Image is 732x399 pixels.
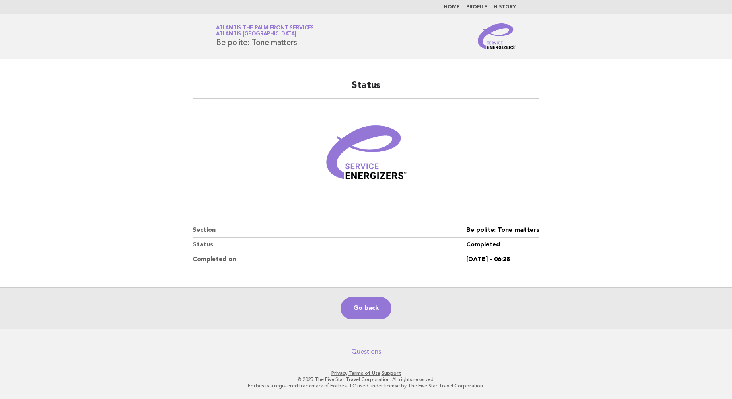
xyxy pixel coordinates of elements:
a: Atlantis The Palm Front ServicesAtlantis [GEOGRAPHIC_DATA] [216,25,314,37]
a: History [494,5,516,10]
a: Home [444,5,460,10]
a: Questions [351,348,381,356]
dt: Section [193,223,466,238]
dt: Status [193,238,466,252]
a: Profile [466,5,487,10]
a: Support [382,370,401,376]
p: · · [123,370,609,376]
dt: Completed on [193,252,466,267]
img: Service Energizers [478,23,516,49]
span: Atlantis [GEOGRAPHIC_DATA] [216,32,296,37]
img: Verified [318,108,414,204]
dd: [DATE] - 06:28 [466,252,539,267]
a: Privacy [331,370,347,376]
dd: Completed [466,238,539,252]
p: Forbes is a registered trademark of Forbes LLC used under license by The Five Star Travel Corpora... [123,383,609,389]
a: Go back [341,297,391,319]
h1: Be polite: Tone matters [216,26,314,47]
p: © 2025 The Five Star Travel Corporation. All rights reserved. [123,376,609,383]
dd: Be polite: Tone matters [466,223,539,238]
a: Terms of Use [348,370,380,376]
h2: Status [193,79,539,99]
